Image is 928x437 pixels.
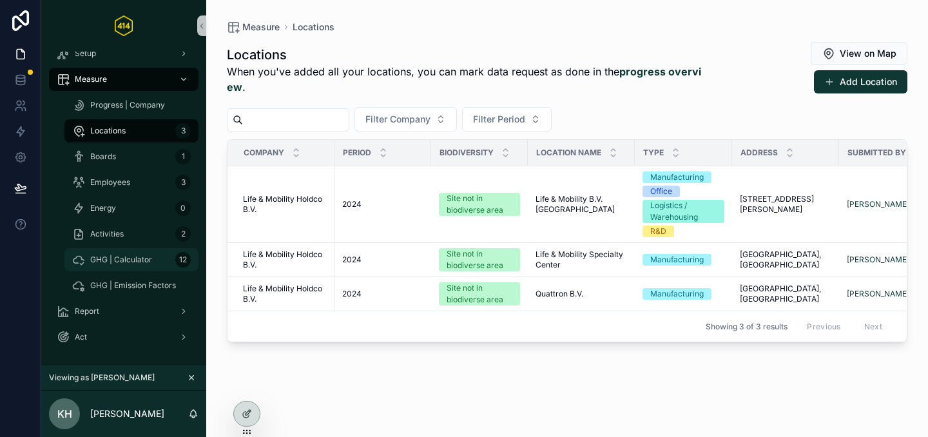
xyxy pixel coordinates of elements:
[536,289,627,299] a: Quattron B.V.
[41,52,206,365] div: scrollable content
[175,123,191,139] div: 3
[90,255,152,265] span: GHG | Calculator
[342,255,362,265] span: 2024
[49,68,198,91] a: Measure
[343,148,371,158] span: Period
[365,113,430,126] span: Filter Company
[840,47,896,60] span: View on Map
[90,229,124,239] span: Activities
[650,186,672,197] div: Office
[342,289,362,299] span: 2024
[227,46,707,64] h1: Locations
[64,248,198,271] a: GHG | Calculator12
[90,407,164,420] p: [PERSON_NAME]
[244,148,284,158] span: Company
[342,199,423,209] a: 2024
[536,194,627,215] a: Life & Mobility B.V. [GEOGRAPHIC_DATA]
[740,194,831,215] a: [STREET_ADDRESS][PERSON_NAME]
[64,171,198,194] a: Employees3
[115,15,133,36] img: App logo
[847,148,906,158] span: Submitted by
[643,254,724,266] a: Manufacturing
[342,289,423,299] a: 2024
[64,119,198,142] a: Locations3
[175,200,191,216] div: 0
[293,21,334,34] a: Locations
[227,21,280,34] a: Measure
[439,193,520,216] a: Site not in biodiverse area
[75,48,96,59] span: Setup
[536,148,601,158] span: Location Name
[49,300,198,323] a: Report
[650,254,704,266] div: Manufacturing
[439,282,520,306] a: Site not in biodiverse area
[650,171,704,183] div: Manufacturing
[75,332,87,342] span: Act
[342,199,362,209] span: 2024
[447,248,512,271] div: Site not in biodiverse area
[342,255,423,265] a: 2024
[536,289,583,299] span: Quattron B.V.
[90,177,130,188] span: Employees
[650,226,666,237] div: R&D
[175,252,191,267] div: 12
[227,64,707,95] span: When you've added all your locations, you can mark data request as done in the .
[243,284,327,304] a: Life & Mobility Holdco B.V.
[740,148,778,158] span: Address
[811,42,907,65] button: View on Map
[64,93,198,117] a: Progress | Company
[440,148,494,158] span: Biodiversity
[740,284,831,304] a: [GEOGRAPHIC_DATA], [GEOGRAPHIC_DATA]
[706,322,788,332] span: Showing 3 of 3 results
[243,249,327,270] a: Life & Mobility Holdco B.V.
[90,126,126,136] span: Locations
[90,100,165,110] span: Progress | Company
[175,175,191,190] div: 3
[64,274,198,297] a: GHG | Emission Factors
[64,145,198,168] a: Boards1
[536,249,627,270] a: Life & Mobility Specialty Center
[90,280,176,291] span: GHG | Emission Factors
[650,200,717,223] div: Logistics / Warehousing
[175,149,191,164] div: 1
[354,107,457,131] button: Select Button
[243,194,327,215] a: Life & Mobility Holdco B.V.
[242,21,280,34] span: Measure
[75,74,107,84] span: Measure
[473,113,525,126] span: Filter Period
[643,148,664,158] span: Type
[49,325,198,349] a: Act
[447,282,512,306] div: Site not in biodiverse area
[650,288,704,300] div: Manufacturing
[462,107,552,131] button: Select Button
[643,288,724,300] a: Manufacturing
[49,42,198,65] a: Setup
[64,197,198,220] a: Energy0
[814,70,907,93] button: Add Location
[90,203,116,213] span: Energy
[447,193,512,216] div: Site not in biodiverse area
[75,306,99,316] span: Report
[90,151,116,162] span: Boards
[49,373,155,383] span: Viewing as [PERSON_NAME]
[643,171,724,237] a: ManufacturingOfficeLogistics / WarehousingR&D
[740,249,831,270] a: [GEOGRAPHIC_DATA], [GEOGRAPHIC_DATA]
[57,406,72,422] span: KH
[64,222,198,246] a: Activities2
[439,248,520,271] a: Site not in biodiverse area
[175,226,191,242] div: 2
